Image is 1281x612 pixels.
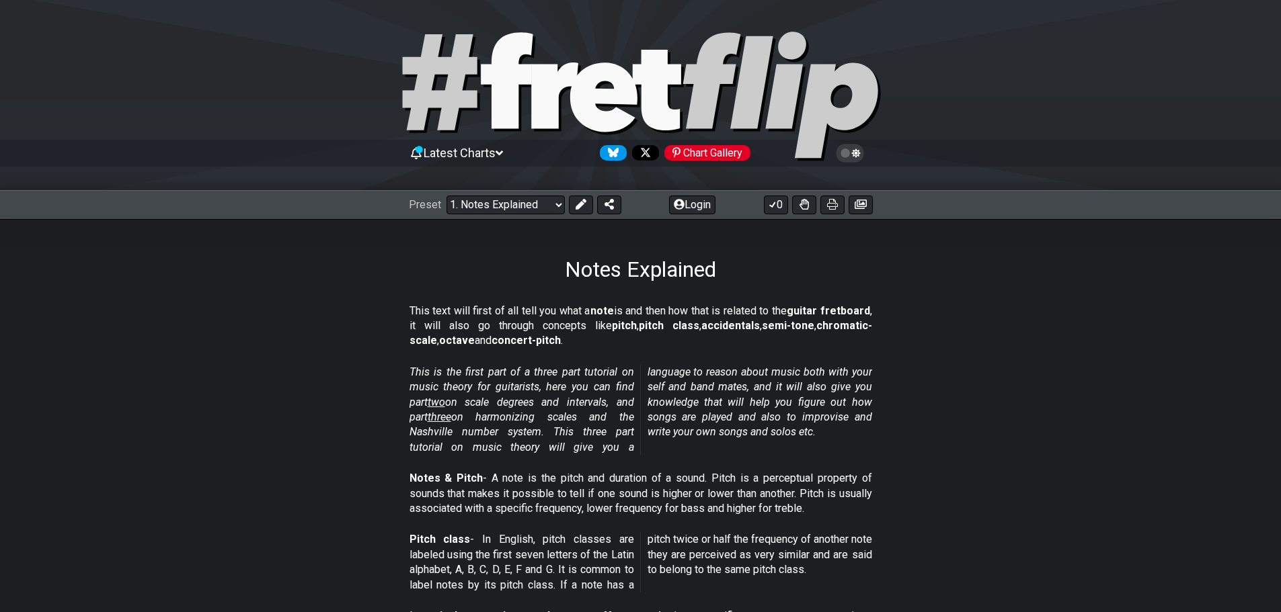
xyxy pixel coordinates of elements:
[492,334,561,347] strong: concert-pitch
[569,195,593,214] button: Edit Preset
[792,195,816,214] button: Toggle Dexterity for all fretkits
[410,365,872,453] em: This is the first part of a three part tutorial on music theory for guitarists, here you can find...
[410,533,471,545] strong: Pitch class
[424,146,496,160] span: Latest Charts
[428,396,445,408] span: two
[410,304,872,349] p: This text will first of all tell you what a is and then how that is related to the , it will also...
[590,304,614,317] strong: note
[764,195,788,214] button: 0
[820,195,845,214] button: Print
[849,195,873,214] button: Create image
[410,532,872,593] p: - In English, pitch classes are labeled using the first seven letters of the Latin alphabet, A, B...
[669,195,715,214] button: Login
[439,334,475,347] strong: octave
[447,195,565,214] select: Preset
[843,147,858,159] span: Toggle light / dark theme
[787,304,870,317] strong: guitar fretboard
[410,472,483,484] strong: Notes & Pitch
[410,471,872,516] p: - A note is the pitch and duration of a sound. Pitch is a perceptual property of sounds that make...
[701,319,760,332] strong: accidentals
[594,145,627,161] a: Follow #fretflip at Bluesky
[565,257,716,282] h1: Notes Explained
[428,410,451,423] span: three
[762,319,814,332] strong: semi-tone
[409,198,441,211] span: Preset
[612,319,637,332] strong: pitch
[664,145,750,161] div: Chart Gallery
[659,145,750,161] a: #fretflip at Pinterest
[639,319,699,332] strong: pitch class
[627,145,659,161] a: Follow #fretflip at X
[597,195,621,214] button: Share Preset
